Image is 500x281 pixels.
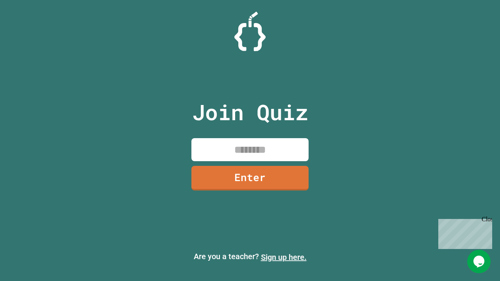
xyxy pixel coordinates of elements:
[3,3,54,50] div: Chat with us now!Close
[435,216,492,249] iframe: chat widget
[192,96,308,128] p: Join Quiz
[261,253,307,262] a: Sign up here.
[191,166,309,190] a: Enter
[234,12,266,51] img: Logo.svg
[6,251,494,263] p: Are you a teacher?
[467,250,492,273] iframe: chat widget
